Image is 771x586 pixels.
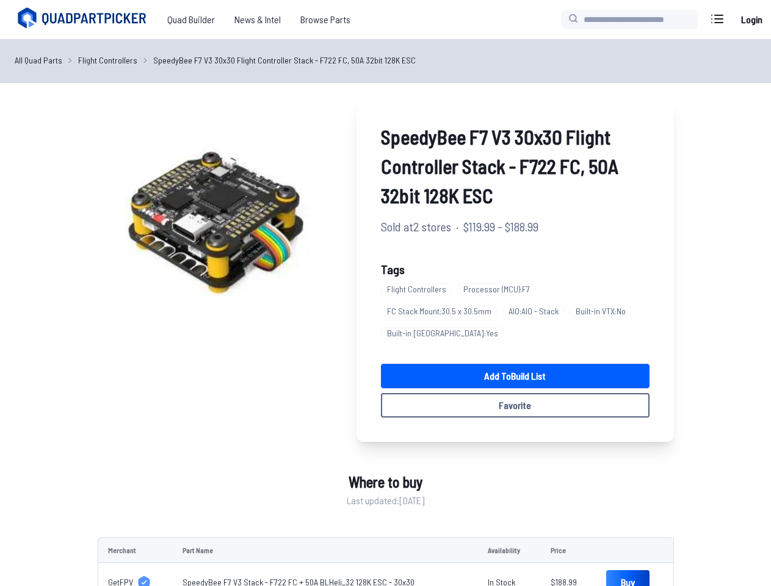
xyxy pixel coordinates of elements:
a: News & Intel [225,7,291,32]
span: Sold at 2 stores [381,217,451,236]
a: Add toBuild List [381,364,650,388]
span: Tags [381,262,405,277]
td: Availability [478,537,541,563]
a: All Quad Parts [15,54,62,67]
a: SpeedyBee F7 V3 30x30 Flight Controller Stack - F722 FC, 50A 32bit 128K ESC [153,54,416,67]
a: Built-in [GEOGRAPHIC_DATA]:Yes [381,322,509,344]
span: AIO : AIO - Stack [502,305,565,317]
span: Last updated: [DATE] [347,493,424,508]
span: SpeedyBee F7 V3 30x30 Flight Controller Stack - F722 FC, 50A 32bit 128K ESC [381,122,650,210]
a: Login [737,7,766,32]
span: FC Stack Mount : 30.5 x 30.5mm [381,305,498,317]
a: Flight Controllers [78,54,137,67]
a: Flight Controllers [381,278,457,300]
a: AIO:AIO - Stack [502,300,570,322]
td: Merchant [98,537,173,563]
span: Processor (MCU) : F7 [457,283,536,295]
img: image [98,98,332,332]
a: FC Stack Mount:30.5 x 30.5mm [381,300,502,322]
td: Part Name [173,537,478,563]
span: Built-in [GEOGRAPHIC_DATA] : Yes [381,327,504,339]
a: Quad Builder [157,7,225,32]
a: Browse Parts [291,7,360,32]
span: Where to buy [349,471,422,493]
td: Price [541,537,596,563]
span: $119.99 - $188.99 [463,217,538,236]
span: Built-in VTX : No [570,305,632,317]
a: Built-in VTX:No [570,300,637,322]
span: · [456,217,458,236]
button: Favorite [381,393,650,418]
a: Processor (MCU):F7 [457,278,541,300]
span: Flight Controllers [381,283,452,295]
